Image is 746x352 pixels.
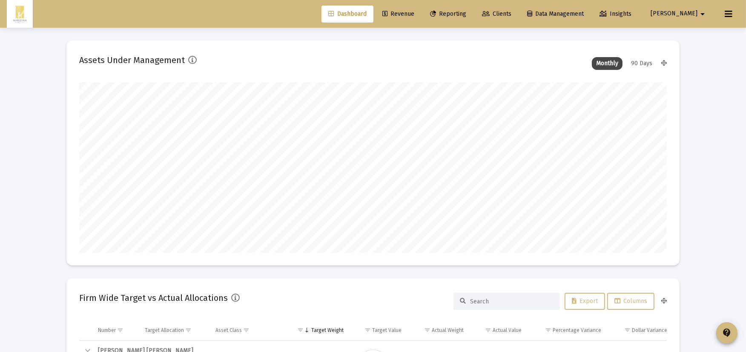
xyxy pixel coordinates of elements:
div: Target Weight [311,327,344,334]
span: [PERSON_NAME] [651,10,697,17]
h2: Assets Under Management [79,53,185,67]
h2: Firm Wide Target vs Actual Allocations [79,291,228,305]
div: Target Allocation [145,327,184,334]
span: Reporting [430,10,466,17]
span: Revenue [382,10,414,17]
span: Insights [600,10,631,17]
mat-icon: arrow_drop_down [697,6,708,23]
a: Reporting [423,6,473,23]
div: Actual Value [493,327,522,334]
span: Data Management [527,10,584,17]
input: Search [470,298,554,305]
td: Column Target Allocation [139,320,209,340]
td: Column Actual Value [470,320,528,340]
span: Show filter options for column 'Number' [117,327,123,333]
td: Column Asset Class [209,320,288,340]
div: Dollar Variance [632,327,667,334]
img: Dashboard [13,6,26,23]
span: Show filter options for column 'Asset Class' [243,327,250,333]
span: Show filter options for column 'Target Weight' [297,327,304,333]
button: Columns [607,293,654,310]
div: Monthly [592,57,623,70]
span: Show filter options for column 'Target Allocation' [185,327,192,333]
a: Revenue [376,6,421,23]
a: Dashboard [321,6,373,23]
td: Column Actual Weight [407,320,470,340]
a: Data Management [520,6,591,23]
div: Target Value [372,327,402,334]
td: Column Number [92,320,139,340]
span: Show filter options for column 'Actual Weight' [424,327,430,333]
button: [PERSON_NAME] [640,5,718,22]
a: Insights [593,6,638,23]
span: Columns [614,297,647,305]
div: Asset Class [215,327,242,334]
span: Show filter options for column 'Target Value' [364,327,371,333]
span: Show filter options for column 'Actual Value' [485,327,491,333]
span: Export [572,297,598,305]
span: Dashboard [328,10,367,17]
a: Clients [475,6,518,23]
mat-icon: contact_support [722,328,732,338]
td: Column Target Value [350,320,407,340]
span: Show filter options for column 'Dollar Variance' [624,327,631,333]
span: Clients [482,10,511,17]
div: Percentage Variance [553,327,601,334]
td: Column Target Weight [287,320,349,340]
td: Column Dollar Variance [607,320,675,340]
div: Actual Weight [432,327,464,334]
span: Show filter options for column 'Percentage Variance' [545,327,551,333]
td: Column Percentage Variance [528,320,607,340]
div: Number [98,327,116,334]
button: Export [565,293,605,310]
div: 90 Days [627,57,657,70]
